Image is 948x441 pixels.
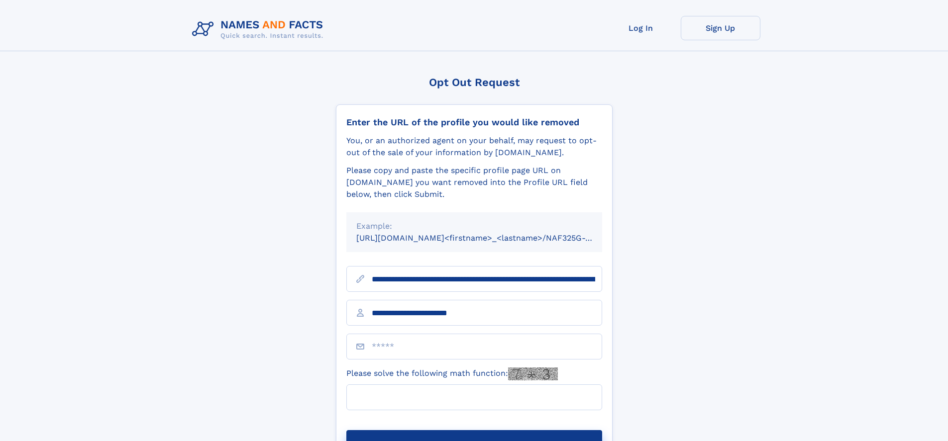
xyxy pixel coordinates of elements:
[346,135,602,159] div: You, or an authorized agent on your behalf, may request to opt-out of the sale of your informatio...
[601,16,681,40] a: Log In
[356,233,621,243] small: [URL][DOMAIN_NAME]<firstname>_<lastname>/NAF325G-xxxxxxxx
[188,16,331,43] img: Logo Names and Facts
[356,220,592,232] div: Example:
[681,16,760,40] a: Sign Up
[346,165,602,200] div: Please copy and paste the specific profile page URL on [DOMAIN_NAME] you want removed into the Pr...
[336,76,613,88] div: Opt Out Request
[346,117,602,128] div: Enter the URL of the profile you would like removed
[346,367,558,380] label: Please solve the following math function:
